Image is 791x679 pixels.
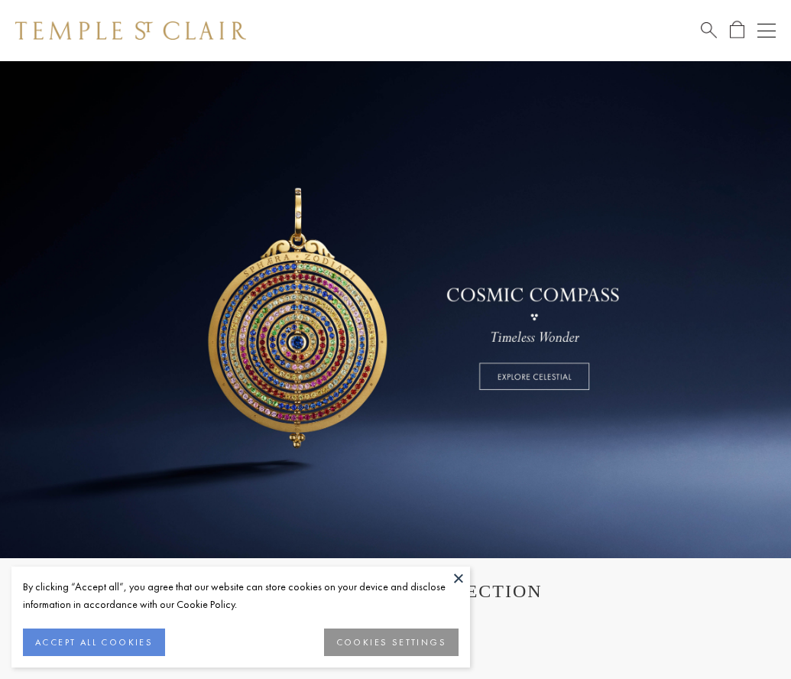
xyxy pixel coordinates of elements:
button: ACCEPT ALL COOKIES [23,629,165,656]
button: COOKIES SETTINGS [324,629,459,656]
div: By clicking “Accept all”, you agree that our website can store cookies on your device and disclos... [23,578,459,613]
a: Search [701,21,717,40]
button: Open navigation [757,21,776,40]
a: Open Shopping Bag [730,21,744,40]
img: Temple St. Clair [15,21,246,40]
